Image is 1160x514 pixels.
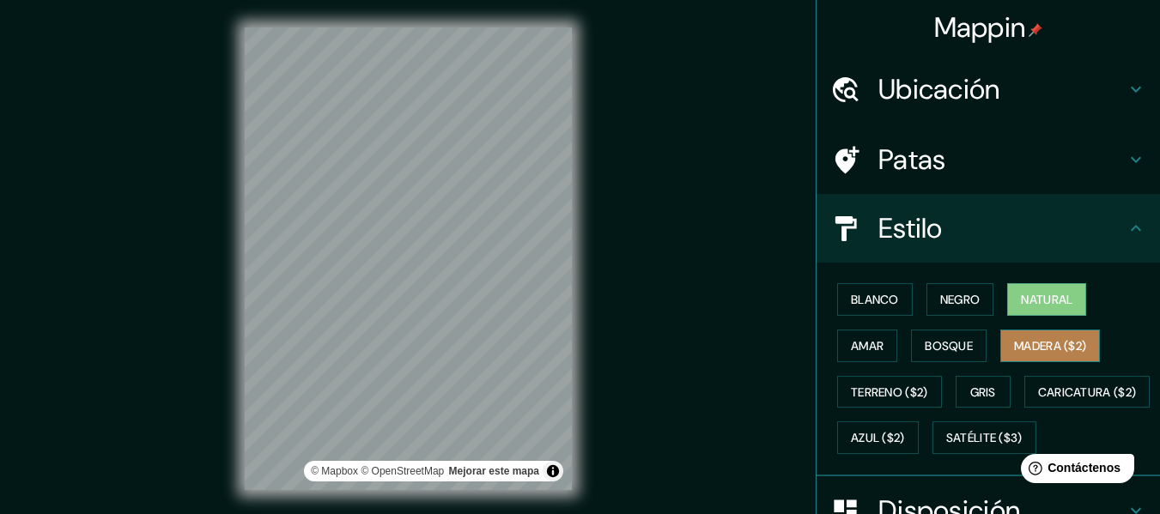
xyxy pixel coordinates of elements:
[817,194,1160,263] div: Estilo
[449,465,539,477] a: Comentarios sobre el mapa
[946,431,1023,446] font: Satélite ($3)
[878,210,943,246] font: Estilo
[1038,384,1137,400] font: Caricatura ($2)
[934,9,1026,45] font: Mappin
[851,384,928,400] font: Terreno ($2)
[245,27,572,490] canvas: Mapa
[851,431,905,446] font: Azul ($2)
[851,338,884,354] font: Amar
[911,330,987,362] button: Bosque
[956,376,1011,408] button: Gris
[932,421,1036,454] button: Satélite ($3)
[837,283,913,316] button: Blanco
[837,376,942,408] button: Terreno ($2)
[1007,447,1141,495] iframe: Lanzador de widgets de ayuda
[1000,330,1100,362] button: Madera ($2)
[1021,292,1072,307] font: Natural
[837,330,897,362] button: Amar
[361,465,444,477] font: © OpenStreetMap
[970,384,996,400] font: Gris
[817,125,1160,194] div: Patas
[543,461,563,481] button: Activar o desactivar atribución
[1007,283,1086,316] button: Natural
[926,283,994,316] button: Negro
[311,465,358,477] font: © Mapbox
[1029,23,1042,37] img: pin-icon.png
[1014,338,1086,354] font: Madera ($2)
[940,292,981,307] font: Negro
[878,71,1000,107] font: Ubicación
[878,142,946,178] font: Patas
[851,292,899,307] font: Blanco
[925,338,973,354] font: Bosque
[361,465,444,477] a: Mapa de OpenStreet
[1024,376,1151,408] button: Caricatura ($2)
[837,421,919,454] button: Azul ($2)
[817,55,1160,124] div: Ubicación
[311,465,358,477] a: Mapbox
[449,465,539,477] font: Mejorar este mapa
